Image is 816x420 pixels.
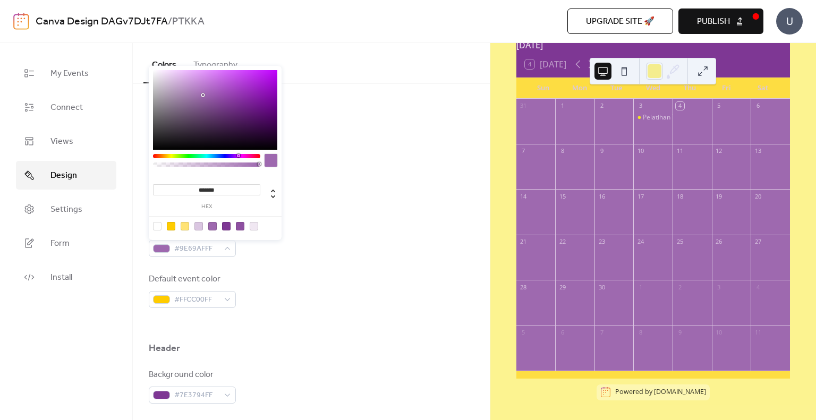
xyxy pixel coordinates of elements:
div: 10 [715,328,723,336]
div: rgb(158, 105, 175) [208,222,217,230]
div: Mon [562,78,598,99]
div: 14 [520,192,528,200]
div: 9 [598,147,606,155]
span: Install [50,271,72,284]
div: 8 [636,328,644,336]
div: rgba(0, 0, 0, 0) [153,222,161,230]
span: Connect [50,101,83,114]
div: 2 [676,283,684,291]
div: 29 [558,283,566,291]
div: Default event color [149,273,234,286]
button: Upgrade site 🚀 [567,8,673,34]
div: [DATE] [516,39,790,52]
div: Background color [149,368,234,381]
a: Install [16,263,116,292]
div: 8 [558,147,566,155]
a: Canva Design DAGv7DJt7FA [36,12,168,32]
img: logo [13,13,29,30]
a: Settings [16,195,116,224]
span: Views [50,135,73,148]
span: #9E69AFFF [174,243,219,255]
span: Design [50,169,77,182]
div: 6 [558,328,566,336]
div: 12 [715,147,723,155]
div: 3 [636,102,644,110]
div: 28 [520,283,528,291]
div: Powered by [615,388,706,397]
div: 16 [598,192,606,200]
div: 24 [636,238,644,246]
div: 30 [598,283,606,291]
div: 17 [636,192,644,200]
div: 23 [598,238,606,246]
span: #7E3794FF [174,389,219,402]
div: 4 [676,102,684,110]
div: Pelatihan Tenaga Kerja Konstruksi Kualifikasi Ahli Seri 23 [633,113,673,122]
div: 22 [558,238,566,246]
div: 5 [715,102,723,110]
span: #FFCC00FF [174,294,219,306]
div: 15 [558,192,566,200]
button: Colors [143,43,185,83]
div: 21 [520,238,528,246]
a: Form [16,229,116,258]
div: rgb(142, 80, 161) [236,222,244,230]
div: rgba(255, 204, 0, 0.5372549019607843) [181,222,189,230]
span: Form [50,237,70,250]
div: 4 [754,283,762,291]
div: 11 [754,328,762,336]
div: Sat [745,78,781,99]
div: rgb(240, 231, 242) [250,222,258,230]
a: [DOMAIN_NAME] [654,388,706,397]
div: 26 [715,238,723,246]
b: PTKKA [172,12,205,32]
div: Wed [635,78,671,99]
div: 13 [754,147,762,155]
div: U [776,8,803,35]
span: Upgrade site 🚀 [586,15,654,28]
div: Header [149,342,181,355]
div: rgb(218, 198, 225) [194,222,203,230]
span: Publish [697,15,730,28]
div: 1 [558,102,566,110]
div: 2 [598,102,606,110]
a: My Events [16,59,116,88]
a: Views [16,127,116,156]
div: 25 [676,238,684,246]
div: rgb(255, 204, 0) [167,222,175,230]
div: Tue [598,78,635,99]
div: Fri [708,78,745,99]
div: 31 [520,102,528,110]
div: 9 [676,328,684,336]
div: 6 [754,102,762,110]
div: 7 [520,147,528,155]
div: 20 [754,192,762,200]
div: 27 [754,238,762,246]
div: 18 [676,192,684,200]
a: Connect [16,93,116,122]
div: Sun [525,78,562,99]
button: Publish [678,8,763,34]
div: 10 [636,147,644,155]
div: Thu [671,78,708,99]
div: 7 [598,328,606,336]
div: Pelatihan Tenaga Kerja Konstruksi Kualifikasi Ahli Seri 23 [643,113,810,122]
div: 19 [715,192,723,200]
span: My Events [50,67,89,80]
label: hex [153,204,260,210]
span: Settings [50,203,82,216]
a: Design [16,161,116,190]
div: 5 [520,328,528,336]
div: 3 [715,283,723,291]
b: / [168,12,172,32]
div: 11 [676,147,684,155]
div: rgb(126, 55, 148) [222,222,231,230]
div: 1 [636,283,644,291]
button: Typography [185,43,246,82]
